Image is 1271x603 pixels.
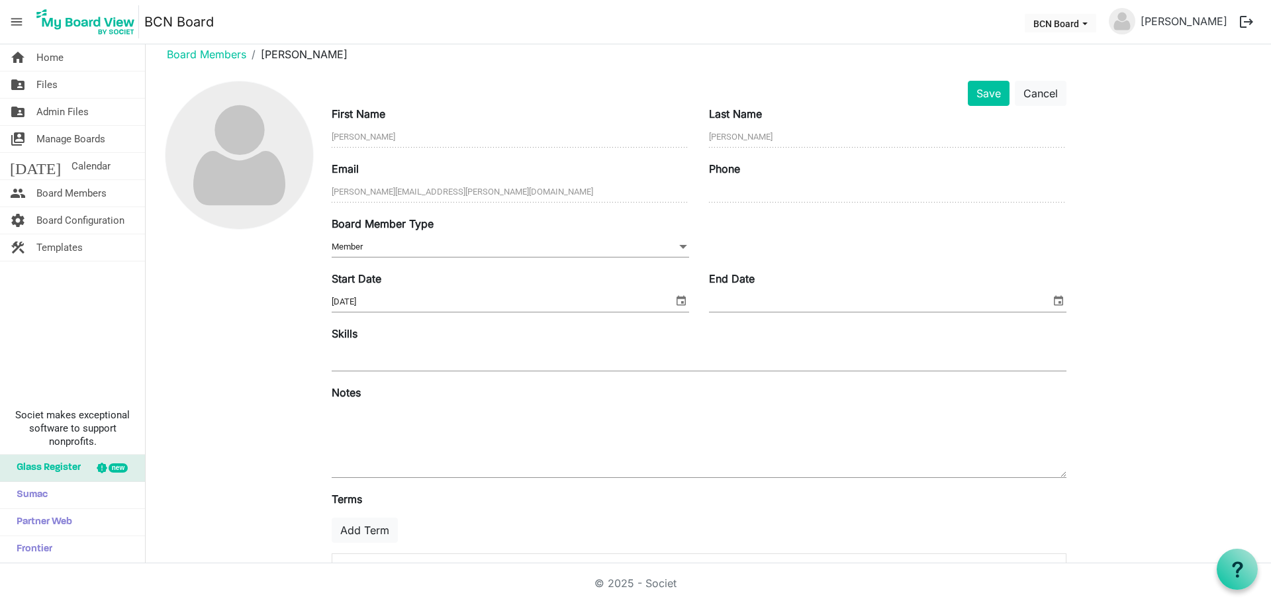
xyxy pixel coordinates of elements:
[1051,292,1066,309] span: select
[10,153,61,179] span: [DATE]
[32,5,144,38] a: My Board View Logo
[36,207,124,234] span: Board Configuration
[36,44,64,71] span: Home
[332,518,398,543] button: Add Term
[36,234,83,261] span: Templates
[246,46,348,62] li: [PERSON_NAME]
[332,106,385,122] label: First Name
[709,271,755,287] label: End Date
[36,99,89,125] span: Admin Files
[10,126,26,152] span: switch_account
[36,126,105,152] span: Manage Boards
[10,536,52,563] span: Frontier
[968,81,1010,106] button: Save
[10,180,26,207] span: people
[332,271,381,287] label: Start Date
[594,577,677,590] a: © 2025 - Societ
[709,161,740,177] label: Phone
[10,99,26,125] span: folder_shared
[1025,14,1096,32] button: BCN Board dropdownbutton
[6,408,139,448] span: Societ makes exceptional software to support nonprofits.
[71,153,111,179] span: Calendar
[10,71,26,98] span: folder_shared
[673,292,689,309] span: select
[10,509,72,535] span: Partner Web
[36,180,107,207] span: Board Members
[332,326,357,342] label: Skills
[332,161,359,177] label: Email
[332,385,361,400] label: Notes
[1135,8,1233,34] a: [PERSON_NAME]
[32,5,139,38] img: My Board View Logo
[36,71,58,98] span: Files
[165,81,313,229] img: no-profile-picture.svg
[4,9,29,34] span: menu
[10,455,81,481] span: Glass Register
[10,207,26,234] span: settings
[709,106,762,122] label: Last Name
[332,491,362,507] label: Terms
[332,216,434,232] label: Board Member Type
[10,44,26,71] span: home
[1015,81,1066,106] button: Cancel
[109,463,128,473] div: new
[1233,8,1260,36] button: logout
[10,482,48,508] span: Sumac
[144,9,214,35] a: BCN Board
[1109,8,1135,34] img: no-profile-picture.svg
[10,234,26,261] span: construction
[167,48,246,61] a: Board Members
